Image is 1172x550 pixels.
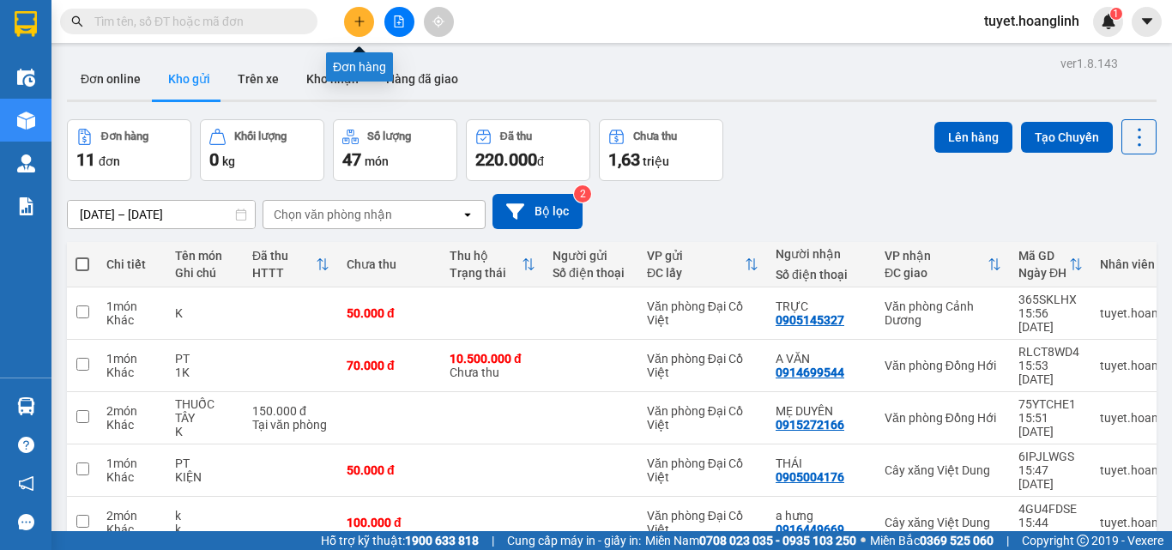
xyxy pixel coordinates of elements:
div: Đơn hàng [101,130,148,142]
button: Bộ lọc [492,194,583,229]
div: Chưa thu [633,130,677,142]
span: 47 [342,149,361,170]
div: Số lượng [367,130,411,142]
div: ĐC lấy [647,266,745,280]
input: Select a date range. [68,201,255,228]
span: Hỗ trợ kỹ thuật: [321,531,479,550]
span: đ [537,154,544,168]
img: warehouse-icon [17,397,35,415]
div: 2 món [106,404,158,418]
div: 15:53 [DATE] [1018,359,1083,386]
span: triệu [643,154,669,168]
img: solution-icon [17,197,35,215]
img: warehouse-icon [17,154,35,172]
div: Mã GD [1018,249,1069,263]
span: copyright [1077,535,1089,547]
strong: 0369 525 060 [920,534,994,547]
button: Hàng đã giao [372,58,472,100]
th: Toggle SortBy [441,242,544,287]
sup: 1 [1110,8,1122,20]
div: Khác [106,313,158,327]
div: 10.500.000 đ [450,352,535,366]
img: logo-vxr [15,11,37,37]
div: 100.000 đ [347,516,432,529]
div: Văn phòng Đại Cồ Việt [647,509,758,536]
div: 0905004176 [776,470,844,484]
div: 75YTCHE1 [1018,397,1083,411]
div: Đã thu [252,249,316,263]
div: Văn phòng Đồng Hới [885,359,1001,372]
div: Chưa thu [450,352,535,379]
div: Số điện thoại [553,266,630,280]
div: 0915272166 [776,418,844,432]
div: Số điện thoại [776,268,867,281]
span: file-add [393,15,405,27]
div: Khác [106,418,158,432]
div: 1 món [106,352,158,366]
div: a hưng [776,509,867,523]
div: KIỆN [175,470,235,484]
span: 0 [209,149,219,170]
strong: 0708 023 035 - 0935 103 250 [699,534,856,547]
span: 1,63 [608,149,640,170]
div: Văn phòng Đồng Hới [885,411,1001,425]
div: Tại văn phòng [252,418,329,432]
button: Kho gửi [154,58,224,100]
div: Đơn hàng [326,52,393,82]
div: Khác [106,470,158,484]
div: RLCT8WD4 [1018,345,1083,359]
img: warehouse-icon [17,112,35,130]
div: Người gửi [553,249,630,263]
div: Văn phòng Đại Cồ Việt [647,352,758,379]
th: Toggle SortBy [1010,242,1091,287]
span: caret-down [1139,14,1155,29]
span: search [71,15,83,27]
div: Văn phòng Đại Cồ Việt [647,299,758,327]
div: K [175,425,235,438]
span: 220.000 [475,149,537,170]
div: 4GU4FDSE [1018,502,1083,516]
sup: 2 [574,185,591,202]
div: ĐC giao [885,266,988,280]
button: Khối lượng0kg [200,119,324,181]
div: Tên món [175,249,235,263]
button: Đơn online [67,58,154,100]
span: | [1006,531,1009,550]
span: plus [353,15,365,27]
div: Thu hộ [450,249,522,263]
span: tuyet.hoanglinh [970,10,1093,32]
span: notification [18,475,34,492]
div: MẸ DUYÊN [776,404,867,418]
div: 365SKLHX [1018,293,1083,306]
span: question-circle [18,437,34,453]
div: TRỰC [776,299,867,313]
span: đơn [99,154,120,168]
button: caret-down [1132,7,1162,37]
div: 70.000 đ [347,359,432,372]
div: Khác [106,366,158,379]
div: A VĂN [776,352,867,366]
div: PT [175,456,235,470]
div: k [175,509,235,523]
button: Chưa thu1,63 triệu [599,119,723,181]
strong: 1900 633 818 [405,534,479,547]
div: VP gửi [647,249,745,263]
div: ver 1.8.143 [1060,54,1118,73]
div: K [175,306,235,320]
div: Cây xăng Việt Dung [885,516,1001,529]
div: 50.000 đ [347,463,432,477]
div: 1 món [106,456,158,470]
div: THUỐC TÂY [175,397,235,425]
th: Toggle SortBy [876,242,1010,287]
button: aim [424,7,454,37]
div: Người nhận [776,247,867,261]
svg: open [461,208,474,221]
span: kg [222,154,235,168]
button: Lên hàng [934,122,1012,153]
button: file-add [384,7,414,37]
div: Chi tiết [106,257,158,271]
span: Miền Nam [645,531,856,550]
div: 50.000 đ [347,306,432,320]
div: 150.000 đ [252,404,329,418]
button: plus [344,7,374,37]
